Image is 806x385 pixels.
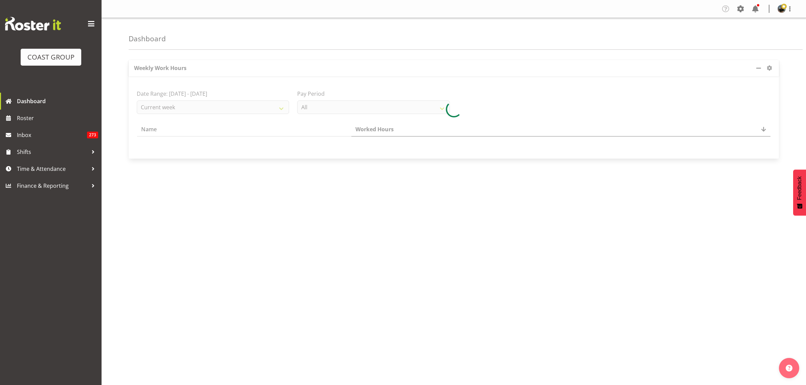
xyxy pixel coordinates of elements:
[129,35,166,43] h4: Dashboard
[17,181,88,191] span: Finance & Reporting
[17,96,98,106] span: Dashboard
[17,164,88,174] span: Time & Attendance
[27,52,74,62] div: COAST GROUP
[17,130,87,140] span: Inbox
[87,132,98,138] span: 273
[17,147,88,157] span: Shifts
[5,17,61,30] img: Rosterit website logo
[797,176,803,200] span: Feedback
[786,365,792,371] img: help-xxl-2.png
[793,169,806,216] button: Feedback - Show survey
[17,113,98,123] span: Roster
[778,5,786,13] img: abe-denton65321ee68e143815db86bfb5b039cb77.png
